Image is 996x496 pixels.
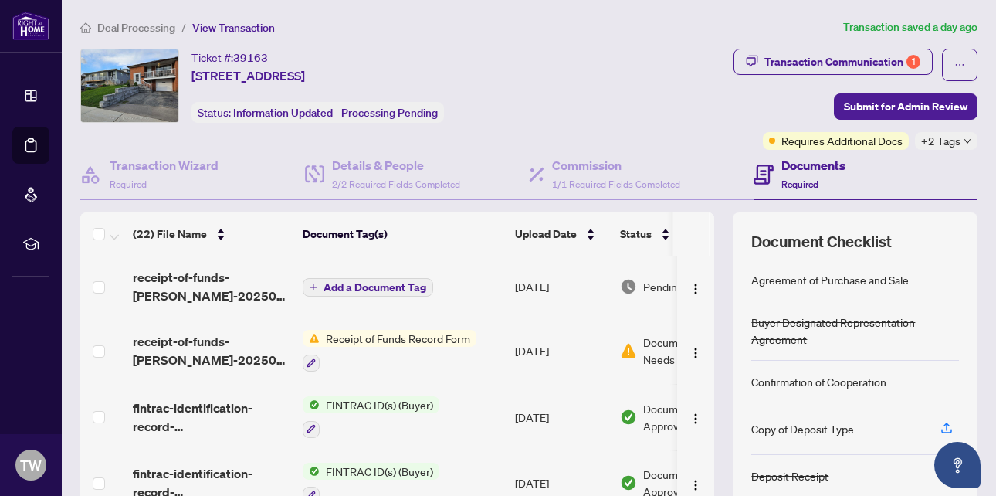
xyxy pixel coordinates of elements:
button: Status IconReceipt of Funds Record Form [303,330,476,372]
span: +2 Tags [921,132,960,150]
img: Document Status [620,278,637,295]
th: Status [614,212,745,256]
img: Logo [689,347,702,359]
div: 1 [906,55,920,69]
span: fintrac-identification-record-[PERSON_NAME]-20250827-074046.pdf [133,399,290,436]
button: Logo [683,338,708,363]
button: Open asap [934,442,981,488]
img: Document Status [620,409,637,426]
th: Document Tag(s) [296,212,509,256]
span: Upload Date [515,226,577,243]
th: Upload Date [509,212,614,256]
button: Logo [683,274,708,299]
span: Deal Processing [97,21,175,35]
li: / [181,19,186,36]
span: Document Checklist [751,231,892,253]
span: 2/2 Required Fields Completed [332,178,460,190]
div: Confirmation of Cooperation [751,373,886,390]
div: Transaction Communication [764,49,920,74]
span: Requires Additional Docs [781,132,903,149]
h4: Details & People [332,156,460,175]
h4: Commission [552,156,680,175]
article: Transaction saved a day ago [843,19,977,36]
span: 39163 [233,51,268,65]
img: Logo [689,413,702,425]
th: (22) File Name [127,212,296,256]
span: Status [620,226,652,243]
img: Document Status [620,342,637,359]
span: Pending Review [643,278,720,295]
span: Receipt of Funds Record Form [320,330,476,347]
div: Agreement of Purchase and Sale [751,271,909,288]
button: Logo [683,471,708,495]
td: [DATE] [509,256,614,318]
span: Required [110,178,147,190]
td: [DATE] [509,318,614,384]
span: receipt-of-funds-[PERSON_NAME]-20250828-074135 1.pdf [133,268,290,305]
div: Ticket #: [191,49,268,66]
div: Buyer Designated Representation Agreement [751,314,959,348]
div: Copy of Deposit Type [751,420,854,437]
span: TW [20,454,42,476]
span: View Transaction [192,21,275,35]
img: logo [12,12,49,40]
div: Deposit Receipt [751,467,828,484]
span: (22) File Name [133,226,207,243]
img: Status Icon [303,396,320,413]
span: Information Updated - Processing Pending [233,106,438,120]
h4: Documents [781,156,845,175]
button: Add a Document Tag [303,277,433,297]
span: ellipsis [954,59,965,70]
span: receipt-of-funds-[PERSON_NAME]-20250828-074135.pdf [133,332,290,369]
img: Document Status [620,474,637,491]
button: Logo [683,405,708,430]
td: [DATE] [509,384,614,450]
button: Status IconFINTRAC ID(s) (Buyer) [303,396,439,438]
span: Submit for Admin Review [844,94,967,119]
span: [STREET_ADDRESS] [191,66,305,85]
img: IMG-W12131554_1.jpg [81,49,178,122]
div: Status: [191,102,444,123]
span: 1/1 Required Fields Completed [552,178,680,190]
span: Document Approved [643,400,739,434]
h4: Transaction Wizard [110,156,219,175]
img: Logo [689,283,702,295]
span: FINTRAC ID(s) (Buyer) [320,396,439,413]
span: Document Needs Work [643,334,723,368]
img: Status Icon [303,463,320,480]
img: Status Icon [303,330,320,347]
span: down [964,138,971,145]
span: Add a Document Tag [324,282,426,293]
button: Submit for Admin Review [834,93,977,120]
img: Logo [689,479,702,491]
span: FINTRAC ID(s) (Buyer) [320,463,439,480]
span: plus [310,284,317,291]
button: Add a Document Tag [303,278,433,297]
button: Transaction Communication1 [733,49,933,75]
span: Required [781,178,818,190]
span: home [80,22,91,33]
